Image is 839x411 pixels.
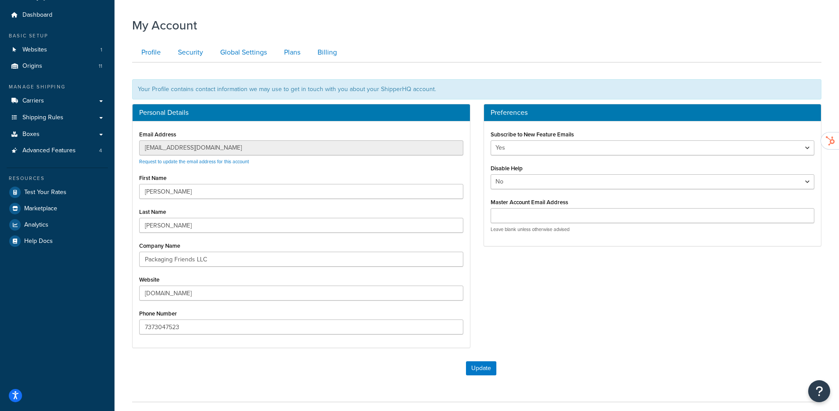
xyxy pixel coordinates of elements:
a: Billing [308,43,344,62]
span: Help Docs [24,238,53,245]
h3: Personal Details [139,109,463,117]
span: Analytics [24,221,48,229]
a: Websites 1 [7,42,108,58]
span: Marketplace [24,205,57,213]
li: Origins [7,58,108,74]
label: Disable Help [491,165,523,172]
label: Company Name [139,242,180,249]
li: Advanced Features [7,143,108,159]
a: Request to update the email address for this account [139,158,249,165]
a: Advanced Features 4 [7,143,108,159]
span: Test Your Rates [24,189,67,196]
span: Dashboard [22,11,52,19]
a: Origins 11 [7,58,108,74]
a: Security [169,43,210,62]
label: Phone Number [139,310,177,317]
h1: My Account [132,17,197,34]
a: Carriers [7,93,108,109]
label: First Name [139,175,166,181]
span: Carriers [22,97,44,105]
label: Website [139,276,159,283]
h3: Preferences [491,109,815,117]
a: Analytics [7,217,108,233]
a: Profile [132,43,168,62]
p: Leave blank unless otherwise advised [491,226,815,233]
div: Resources [7,175,108,182]
button: Update [466,361,496,375]
div: Manage Shipping [7,83,108,91]
span: Boxes [22,131,40,138]
span: 11 [99,62,102,70]
a: Test Your Rates [7,184,108,200]
a: Global Settings [211,43,274,62]
span: Websites [22,46,47,54]
a: Dashboard [7,7,108,23]
div: Basic Setup [7,32,108,40]
span: Origins [22,62,42,70]
span: 4 [99,147,102,154]
label: Master Account Email Address [491,199,568,205]
label: Email Address [139,131,176,138]
a: Help Docs [7,233,108,249]
a: Shipping Rules [7,110,108,126]
li: Websites [7,42,108,58]
label: Last Name [139,209,166,215]
label: Subscribe to New Feature Emails [491,131,574,138]
a: Marketplace [7,201,108,217]
span: 1 [100,46,102,54]
a: Boxes [7,126,108,143]
span: Advanced Features [22,147,76,154]
span: Shipping Rules [22,114,63,121]
button: Open Resource Center [808,380,830,402]
div: Your Profile contains contact information we may use to get in touch with you about your ShipperH... [132,79,821,99]
a: Plans [275,43,307,62]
